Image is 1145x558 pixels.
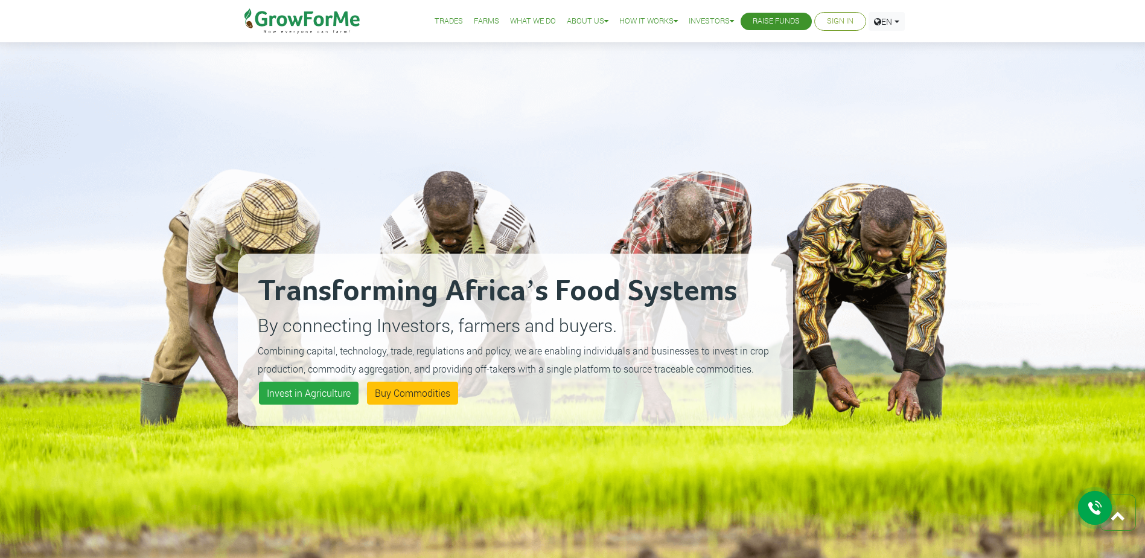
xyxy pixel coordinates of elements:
a: Buy Commodities [367,382,458,405]
p: By connecting Investors, farmers and buyers. [258,312,773,339]
a: Farms [474,15,499,28]
a: What We Do [510,15,556,28]
a: Raise Funds [753,15,800,28]
small: Combining capital, technology, trade, regulations and policy, we are enabling individuals and bus... [258,344,769,375]
a: About Us [567,15,608,28]
h2: Transforming Africa’s Food Systems [258,274,773,310]
a: How it Works [619,15,678,28]
a: Sign In [827,15,853,28]
a: EN [869,12,905,31]
a: Invest in Agriculture [259,382,359,405]
a: Trades [435,15,463,28]
a: Investors [689,15,734,28]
